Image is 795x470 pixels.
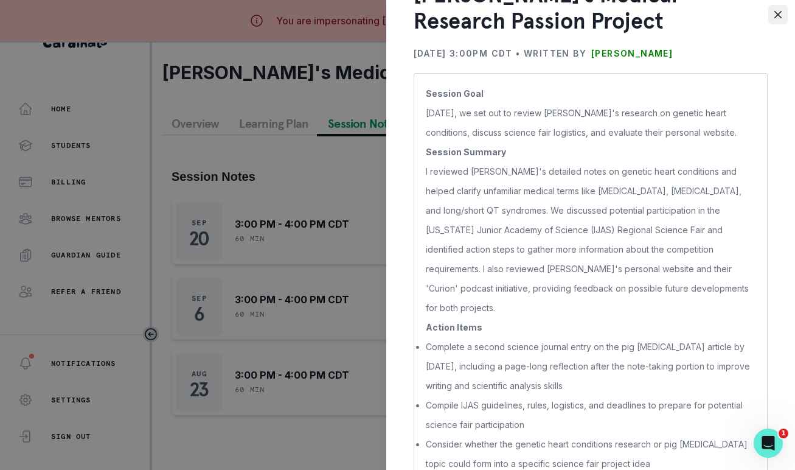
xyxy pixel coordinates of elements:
[426,162,755,318] p: I reviewed [PERSON_NAME]'s detailed notes on genetic heart conditions and helped clarify unfamili...
[426,147,506,157] strong: Session Summary
[414,44,586,63] p: [DATE] 3:00PM CDT • Written by
[754,429,783,458] iframe: Intercom live chat
[426,322,482,332] strong: Action Items
[426,337,755,396] p: Complete a second science journal entry on the pig [MEDICAL_DATA] article by [DATE], including a ...
[426,103,755,142] p: [DATE], we set out to review [PERSON_NAME]'s research on genetic heart conditions, discuss scienc...
[591,44,673,63] p: [PERSON_NAME]
[426,396,755,435] p: Compile IJAS guidelines, rules, logistics, and deadlines to prepare for potential science fair pa...
[768,5,788,24] button: Close
[426,88,484,99] strong: Session Goal
[779,429,788,438] span: 1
